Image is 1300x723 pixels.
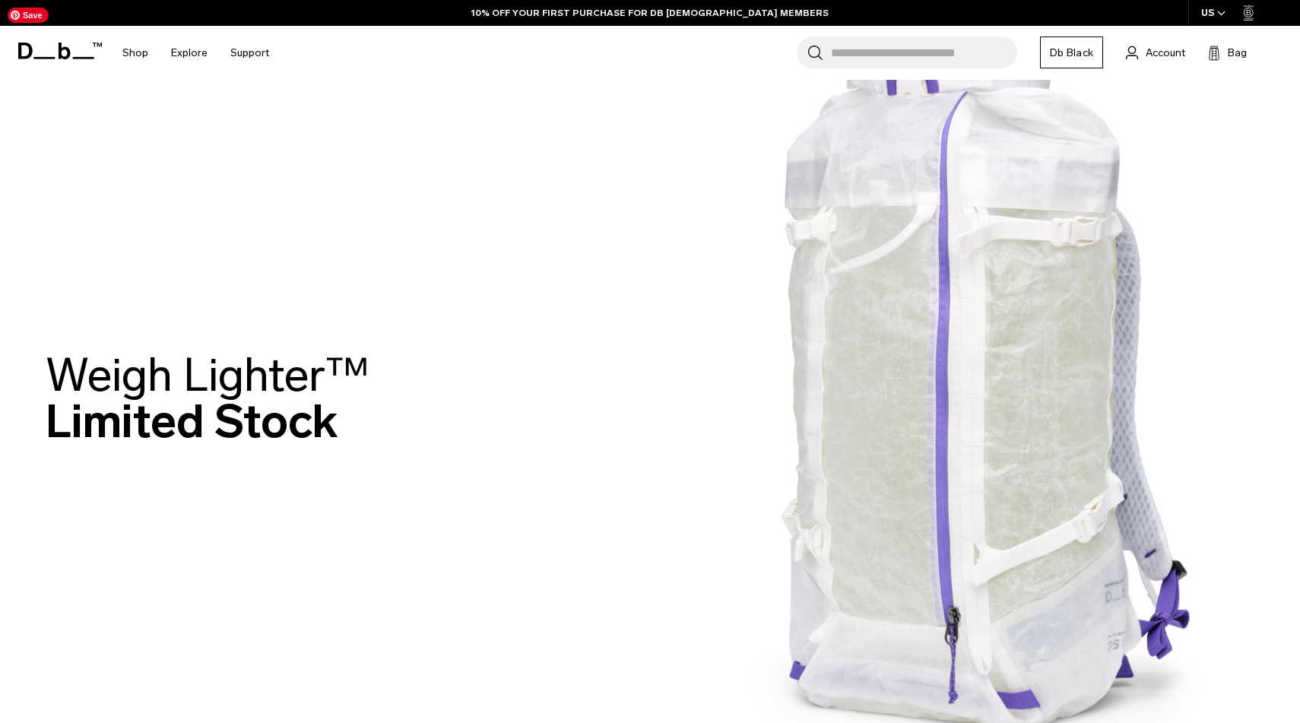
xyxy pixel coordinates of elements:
[46,347,369,403] span: Weigh Lighter™
[111,26,281,80] nav: Main Navigation
[1146,45,1185,61] span: Account
[8,8,49,23] span: Save
[471,6,829,20] a: 10% OFF YOUR FIRST PURCHASE FOR DB [DEMOGRAPHIC_DATA] MEMBERS
[1040,36,1103,68] a: Db Black
[1228,45,1247,61] span: Bag
[1208,43,1247,62] button: Bag
[1126,43,1185,62] a: Account
[171,26,208,80] a: Explore
[46,352,369,445] h2: Limited Stock
[122,26,148,80] a: Shop
[230,26,269,80] a: Support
